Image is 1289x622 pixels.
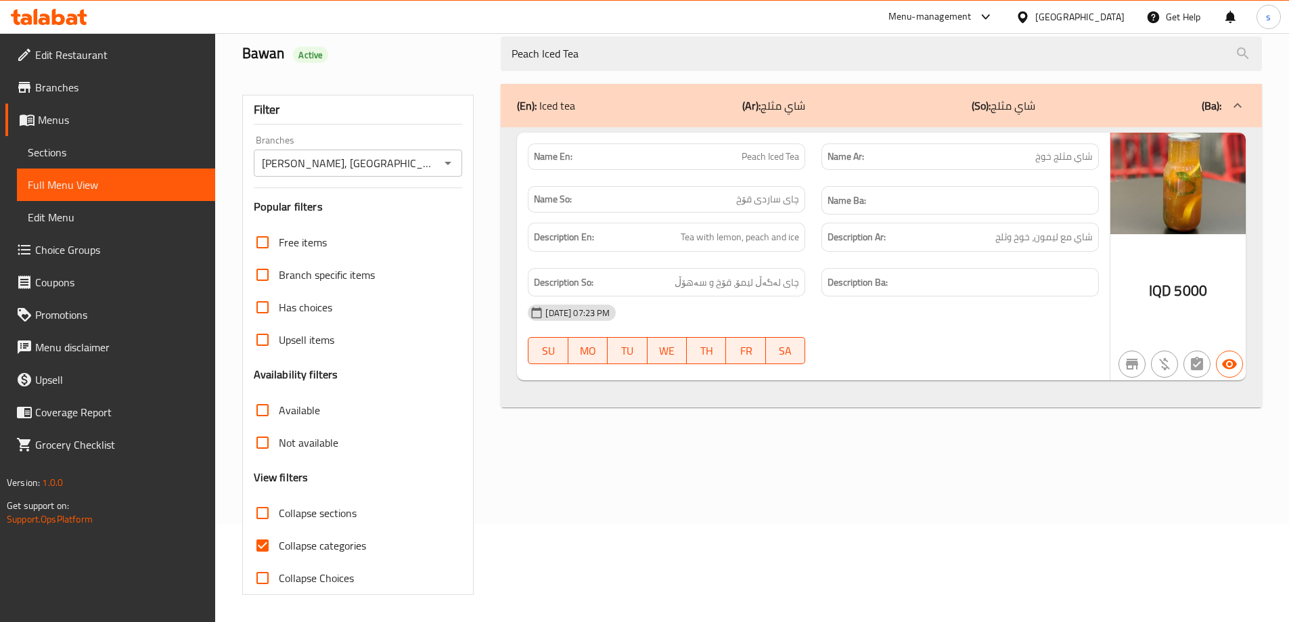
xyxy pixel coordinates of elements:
span: Collapse categories [279,537,366,554]
strong: Description En: [534,229,594,246]
button: SA [766,337,805,364]
span: Upsell items [279,332,334,348]
h3: Availability filters [254,367,338,382]
button: Purchased item [1151,351,1178,378]
a: Full Menu View [17,169,215,201]
button: WE [648,337,687,364]
span: SA [771,341,800,361]
span: 5000 [1174,277,1207,304]
span: MO [574,341,602,361]
span: IQD [1149,277,1171,304]
span: Branches [35,79,204,95]
span: Tea with lemon, peach and ice [681,229,799,246]
span: Grocery Checklist [35,437,204,453]
span: Edit Menu [28,209,204,225]
b: (Ba): [1202,95,1221,116]
div: Filter [254,95,463,125]
span: Sections [28,144,204,160]
p: شاي مثلج [742,97,805,114]
span: Has choices [279,299,332,315]
span: چای ساردی قۆخ [736,192,799,206]
a: Branches [5,71,215,104]
span: TH [692,341,721,361]
input: search [501,37,1262,71]
button: SU [528,337,568,364]
span: Available [279,402,320,418]
a: Edit Restaurant [5,39,215,71]
span: Not available [279,435,338,451]
a: Support.OpsPlatform [7,510,93,528]
a: Edit Menu [17,201,215,234]
strong: Description Ar: [828,229,886,246]
a: Menus [5,104,215,136]
span: شاي مع ليمون، خوخ وثلج [995,229,1093,246]
span: Version: [7,474,40,491]
span: Coverage Report [35,404,204,420]
span: Peach Iced Tea [742,150,799,164]
button: Not branch specific item [1118,351,1146,378]
a: Promotions [5,298,215,331]
span: Edit Restaurant [35,47,204,63]
a: Sections [17,136,215,169]
button: MO [568,337,608,364]
button: TH [687,337,726,364]
p: شاي مثلج [972,97,1035,114]
span: Collapse Choices [279,570,354,586]
button: Available [1216,351,1243,378]
span: Branch specific items [279,267,375,283]
b: (So): [972,95,991,116]
h3: View filters [254,470,309,485]
div: (En): Iced tea(Ar):شاي مثلج(So):شاي مثلج(Ba): [501,84,1262,127]
strong: Name Ba: [828,192,866,209]
span: 1.0.0 [42,474,63,491]
h2: Bawan [242,43,485,64]
strong: Name Ar: [828,150,864,164]
button: TU [608,337,647,364]
div: Active [293,47,328,63]
a: Coupons [5,266,215,298]
span: WE [653,341,681,361]
b: (En): [517,95,537,116]
a: Coverage Report [5,396,215,428]
a: Choice Groups [5,234,215,266]
button: FR [726,337,765,364]
span: Promotions [35,307,204,323]
strong: Name En: [534,150,572,164]
span: [DATE] 07:23 PM [540,307,615,319]
button: Open [438,154,457,173]
span: SU [534,341,562,361]
div: Menu-management [888,9,972,25]
h3: Popular filters [254,199,463,215]
strong: Description Ba: [828,274,888,291]
span: Get support on: [7,497,69,514]
button: Not has choices [1183,351,1211,378]
span: شاي مثلج خوخ [1035,150,1093,164]
a: Menu disclaimer [5,331,215,363]
b: (Ar): [742,95,761,116]
a: Upsell [5,363,215,396]
span: Menus [38,112,204,128]
span: Free items [279,234,327,250]
strong: Name So: [534,192,572,206]
span: Collapse sections [279,505,357,521]
span: s [1266,9,1271,24]
span: TU [613,341,641,361]
img: mmw_638905407400755141 [1110,133,1246,234]
span: Choice Groups [35,242,204,258]
span: چای لەگەڵ لیمۆ، قۆخ و سەهۆڵ [675,274,799,291]
span: Full Menu View [28,177,204,193]
span: Active [293,49,328,62]
span: Coupons [35,274,204,290]
div: (En): Iced tea(Ar):شاي مثلج(So):شاي مثلج(Ba): [501,127,1262,408]
strong: Description So: [534,274,593,291]
p: Iced tea [517,97,575,114]
span: FR [731,341,760,361]
span: Menu disclaimer [35,339,204,355]
a: Grocery Checklist [5,428,215,461]
span: Upsell [35,372,204,388]
div: [GEOGRAPHIC_DATA] [1035,9,1125,24]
